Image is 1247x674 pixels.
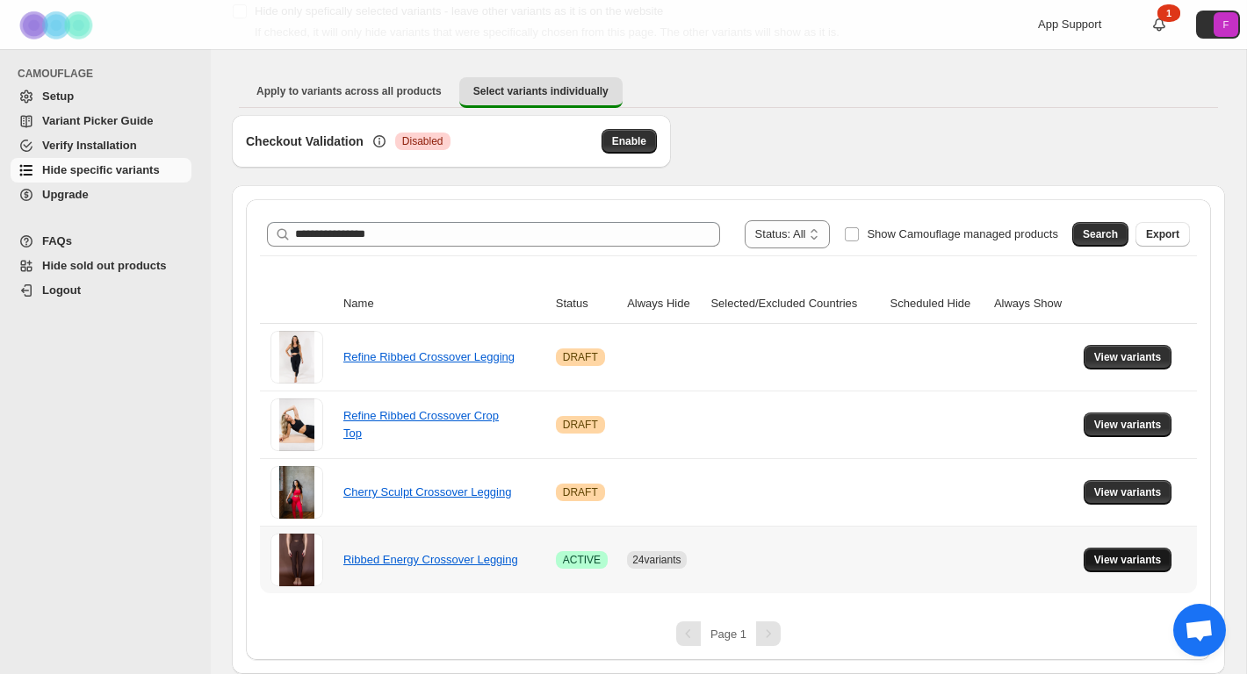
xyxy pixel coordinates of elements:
[260,621,1197,646] nav: Pagination
[11,183,191,207] a: Upgrade
[612,134,646,148] span: Enable
[338,284,551,324] th: Name
[1135,222,1190,247] button: Export
[42,234,72,247] span: FAQs
[459,77,623,108] button: Select variants individually
[1196,11,1240,39] button: Avatar with initials F
[473,84,609,98] span: Select variants individually
[885,284,989,324] th: Scheduled Hide
[1084,412,1172,437] button: View variants
[343,553,518,566] a: Ribbed Energy Crossover Legging
[1072,222,1128,247] button: Search
[42,283,81,297] span: Logout
[1084,548,1172,572] button: View variants
[551,284,622,324] th: Status
[42,139,137,152] span: Verify Installation
[256,84,442,98] span: Apply to variants across all products
[1094,350,1162,364] span: View variants
[1083,227,1118,241] span: Search
[11,133,191,158] a: Verify Installation
[232,115,1225,674] div: Select variants individually
[42,90,74,103] span: Setup
[11,158,191,183] a: Hide specific variants
[632,554,681,566] span: 24 variants
[1214,12,1238,37] span: Avatar with initials F
[14,1,102,49] img: Camouflage
[11,229,191,254] a: FAQs
[343,350,515,363] a: Refine Ribbed Crossover Legging
[867,227,1058,240] span: Show Camouflage managed products
[11,278,191,303] a: Logout
[622,284,705,324] th: Always Hide
[1223,19,1229,30] text: F
[1094,553,1162,567] span: View variants
[1084,345,1172,369] button: View variants
[989,284,1078,324] th: Always Show
[402,134,443,148] span: Disabled
[602,129,657,154] button: Enable
[710,627,746,641] span: Page 1
[1173,604,1226,656] div: Open chat
[18,67,198,81] span: CAMOUFLAGE
[563,553,601,567] span: ACTIVE
[42,114,153,127] span: Variant Picker Guide
[563,485,598,499] span: DRAFT
[11,109,191,133] a: Variant Picker Guide
[343,409,499,440] a: Refine Ribbed Crossover Crop Top
[1094,485,1162,499] span: View variants
[11,84,191,109] a: Setup
[705,284,884,324] th: Selected/Excluded Countries
[42,163,160,176] span: Hide specific variants
[242,77,456,105] button: Apply to variants across all products
[1146,227,1179,241] span: Export
[1084,480,1172,505] button: View variants
[246,133,364,150] h3: Checkout Validation
[1094,418,1162,432] span: View variants
[343,485,511,498] a: Cherry Sculpt Crossover Legging
[11,254,191,278] a: Hide sold out products
[42,188,89,201] span: Upgrade
[42,259,167,272] span: Hide sold out products
[1038,18,1101,31] span: App Support
[1157,4,1180,22] div: 1
[563,418,598,432] span: DRAFT
[1150,16,1168,33] a: 1
[563,350,598,364] span: DRAFT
